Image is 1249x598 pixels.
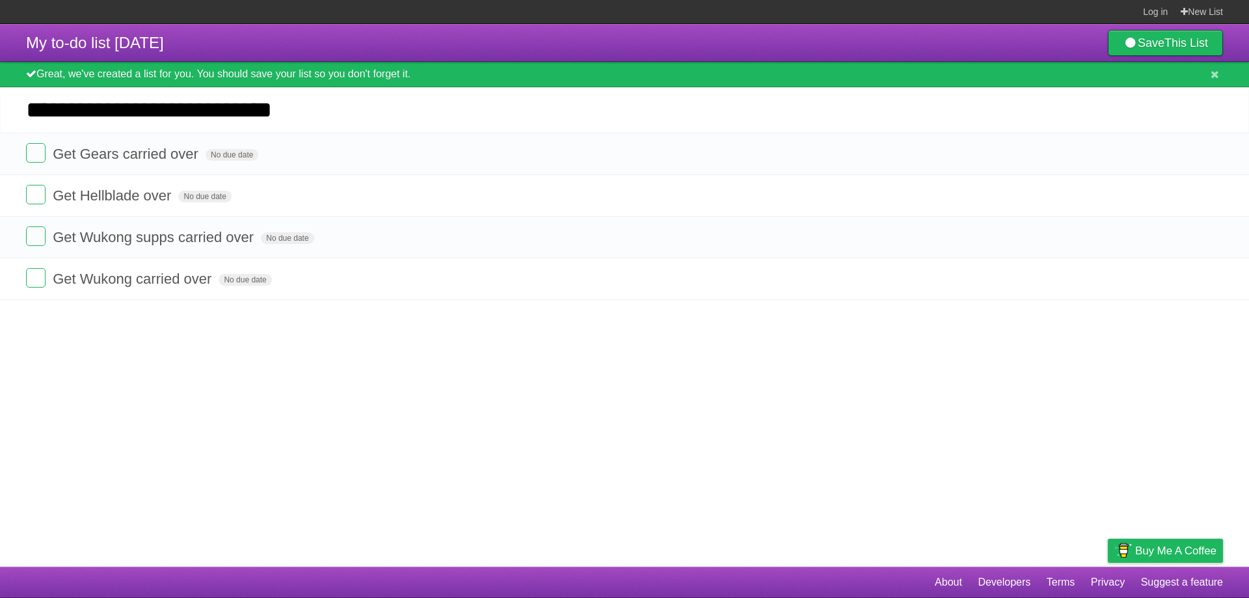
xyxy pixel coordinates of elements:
span: No due date [178,191,231,202]
a: SaveThis List [1108,30,1223,56]
a: Suggest a feature [1141,570,1223,595]
span: Get Wukong supps carried over [53,229,257,245]
a: Buy me a coffee [1108,539,1223,563]
label: Done [26,143,46,163]
span: No due date [206,149,258,161]
span: Buy me a coffee [1135,539,1216,562]
label: Done [26,185,46,204]
span: No due date [219,274,271,286]
label: Done [26,268,46,288]
label: Done [26,226,46,246]
a: Terms [1047,570,1075,595]
b: This List [1164,36,1208,49]
span: Get Wukong carried over [53,271,215,287]
a: Privacy [1091,570,1125,595]
span: Get Hellblade over [53,187,174,204]
img: Buy me a coffee [1114,539,1132,562]
span: No due date [261,232,314,244]
span: Get Gears carried over [53,146,202,162]
a: Developers [978,570,1030,595]
span: My to-do list [DATE] [26,34,164,51]
a: About [935,570,962,595]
